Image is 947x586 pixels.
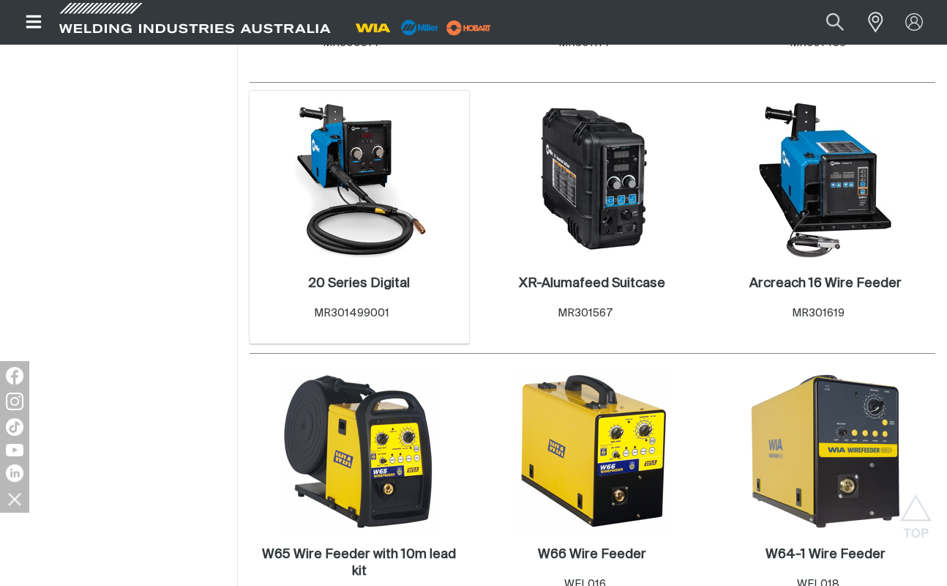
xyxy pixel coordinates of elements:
[314,308,389,319] span: MR301499001
[6,393,23,410] img: Instagram
[442,17,495,39] img: miller
[519,277,665,290] h2: XR-Alumafeed Suitcase
[766,548,886,561] h2: W64-1 Wire Feeder
[899,494,932,527] button: Scroll to top
[6,464,23,482] img: LinkedIn
[2,486,27,511] img: hide socials
[442,22,495,33] a: miller
[792,6,860,39] input: Product name or item number...
[790,37,846,48] span: MR301456
[6,444,23,456] img: YouTube
[747,102,904,259] img: Arcreach 16 Wire Feeder
[514,102,670,259] img: XR-Alumafeed Suitcase
[308,277,410,290] h2: 20 Series Digital
[792,308,845,319] span: MR301619
[558,308,613,319] span: MR301567
[308,275,410,292] a: 20 Series Digital
[6,367,23,385] img: Facebook
[514,373,670,530] img: W66 Wire Feeder
[281,373,438,530] img: W65 Wire Feeder with 10m lead kit
[810,6,860,39] button: Search products
[257,546,462,580] a: W65 Wire Feeder with 10m lead kit
[766,546,886,563] a: W64-1 Wire Feeder
[6,418,23,436] img: TikTok
[281,102,438,259] img: 20 Series Digital
[262,548,456,578] h2: W65 Wire Feeder with 10m lead kit
[519,275,665,292] a: XR-Alumafeed Suitcase
[538,548,646,561] h2: W66 Wire Feeder
[747,373,904,530] img: W64-1 Wire Feeder
[749,275,902,292] a: Arcreach 16 Wire Feeder
[323,37,381,48] span: MR300577
[558,37,611,48] span: MR301177
[749,277,902,290] h2: Arcreach 16 Wire Feeder
[538,546,646,563] a: W66 Wire Feeder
